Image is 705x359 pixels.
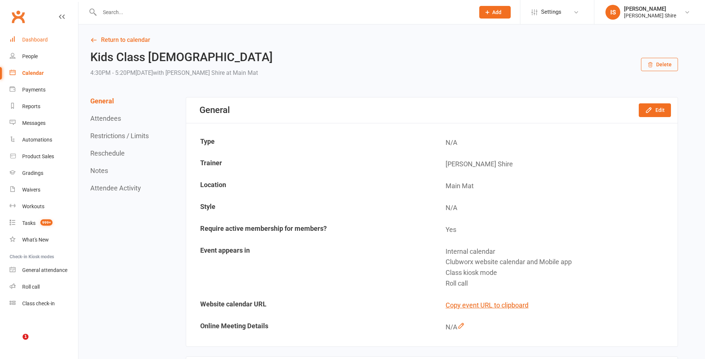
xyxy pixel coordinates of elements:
[10,279,78,295] a: Roll call
[153,69,225,76] span: with [PERSON_NAME] Shire
[9,7,27,26] a: Clubworx
[187,176,432,197] td: Location
[187,219,432,240] td: Require active membership for members?
[23,334,28,340] span: 1
[432,219,677,240] td: Yes
[22,120,46,126] div: Messages
[432,132,677,153] td: N/A
[97,7,470,17] input: Search...
[187,154,432,175] td: Trainer
[22,37,48,43] div: Dashboard
[22,70,44,76] div: Calendar
[10,132,78,148] a: Automations
[10,165,78,182] a: Gradings
[624,6,676,12] div: [PERSON_NAME]
[199,105,230,115] div: General
[22,300,55,306] div: Class check-in
[22,53,38,59] div: People
[10,98,78,115] a: Reports
[22,220,36,226] div: Tasks
[446,267,672,278] div: Class kiosk mode
[432,197,677,219] td: N/A
[90,68,273,78] div: 4:30PM - 5:20PM[DATE]
[187,132,432,153] td: Type
[432,176,677,197] td: Main Mat
[90,149,125,157] button: Reschedule
[90,184,141,192] button: Attendee Activity
[10,31,78,48] a: Dashboard
[40,219,53,226] span: 999+
[90,167,108,174] button: Notes
[7,334,25,352] iframe: Intercom live chat
[432,154,677,175] td: [PERSON_NAME] Shire
[10,198,78,215] a: Workouts
[22,153,54,159] div: Product Sales
[187,317,432,338] td: Online Meeting Details
[226,69,258,76] span: at Main Mat
[10,65,78,82] a: Calendar
[10,295,78,312] a: Class kiosk mode
[90,97,114,105] button: General
[10,115,78,132] a: Messages
[22,103,40,109] div: Reports
[22,203,44,209] div: Workouts
[22,187,40,193] div: Waivers
[639,103,671,117] button: Edit
[446,278,672,289] div: Roll call
[10,182,78,198] a: Waivers
[187,197,432,219] td: Style
[10,48,78,65] a: People
[10,148,78,165] a: Product Sales
[90,51,273,64] h2: Kids Class [DEMOGRAPHIC_DATA]
[22,170,43,176] div: Gradings
[492,9,501,15] span: Add
[187,241,432,294] td: Event appears in
[446,257,672,267] div: Clubworx website calendar and Mobile app
[541,4,561,20] span: Settings
[10,82,78,98] a: Payments
[641,58,678,71] button: Delete
[446,300,528,311] button: Copy event URL to clipboard
[446,246,672,257] div: Internal calendar
[10,262,78,279] a: General attendance kiosk mode
[10,232,78,248] a: What's New
[22,237,49,243] div: What's New
[22,284,40,290] div: Roll call
[22,267,67,273] div: General attendance
[446,322,672,333] div: N/A
[90,132,149,140] button: Restrictions / Limits
[90,35,678,45] a: Return to calendar
[22,87,46,93] div: Payments
[187,295,432,316] td: Website calendar URL
[479,6,511,19] button: Add
[10,215,78,232] a: Tasks 999+
[22,137,52,143] div: Automations
[90,114,121,122] button: Attendees
[605,5,620,20] div: IS
[624,12,676,19] div: [PERSON_NAME] Shire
